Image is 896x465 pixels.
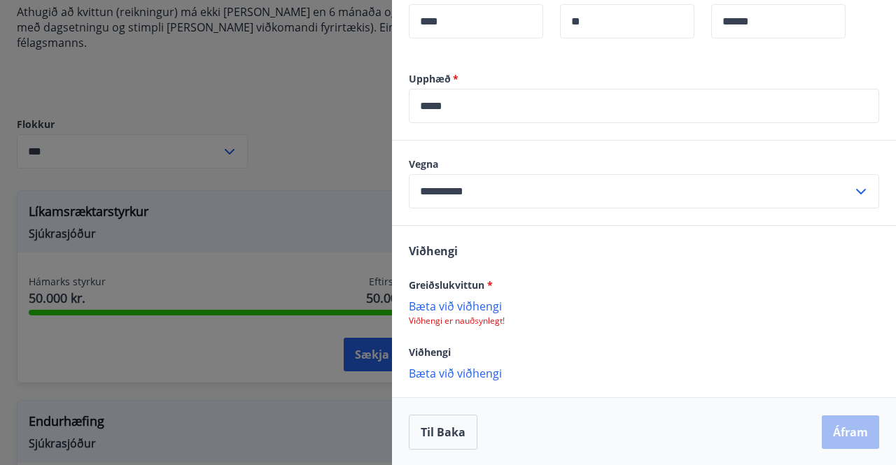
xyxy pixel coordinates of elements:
label: Vegna [409,157,879,171]
div: Upphæð [409,89,879,123]
p: Bæta við viðhengi [409,299,879,313]
p: Bæta við viðhengi [409,366,879,380]
p: Viðhengi er nauðsynlegt! [409,315,879,327]
label: Upphæð [409,72,879,86]
span: Viðhengi [409,345,451,359]
button: Til baka [409,415,477,450]
span: Viðhengi [409,243,458,259]
span: Greiðslukvittun [409,278,493,292]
